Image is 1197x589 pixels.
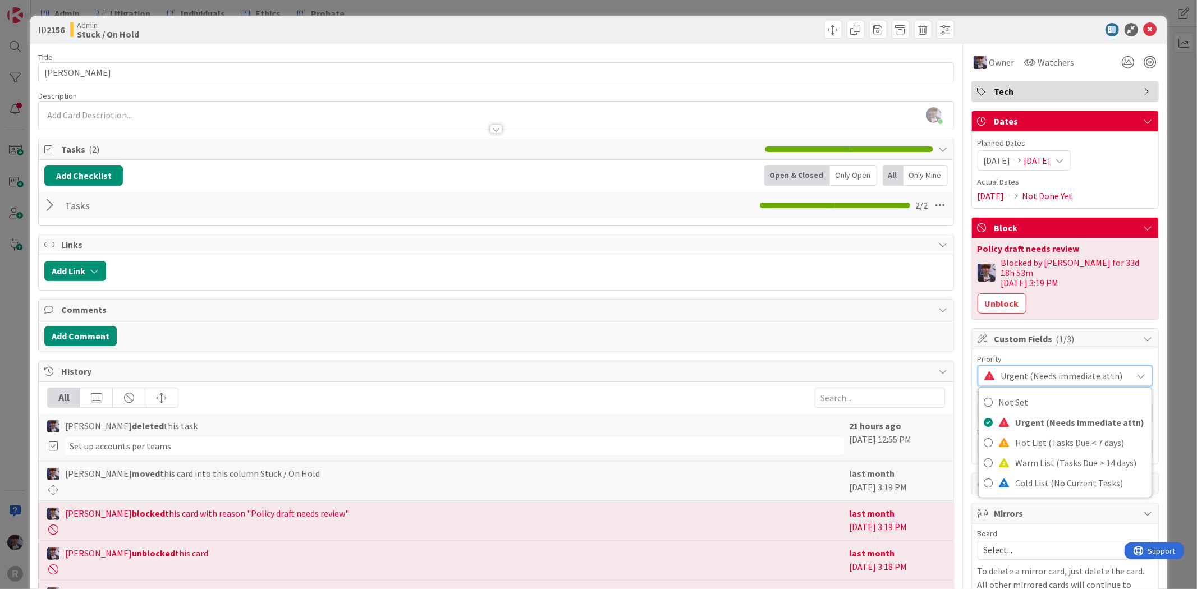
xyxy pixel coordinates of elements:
b: deleted [132,420,164,431]
span: [DATE] [978,189,1005,203]
div: [DATE] 3:19 PM [850,507,945,535]
a: Not Set [979,392,1152,412]
a: Warm List (Tasks Due > 14 days) [979,453,1152,473]
span: Admin [77,21,139,30]
span: 2 / 2 [916,199,928,212]
div: [DATE] 3:18 PM [850,546,945,574]
span: ( 1/3 ) [1056,333,1075,344]
b: 2156 [47,24,65,35]
div: [DATE] 12:55 PM [850,419,945,455]
span: [DATE] [984,154,1011,167]
div: Open & Closed [764,165,830,186]
span: Support [24,2,51,15]
b: unblocked [132,547,175,559]
b: last month [850,468,895,479]
div: URL [978,428,1153,436]
div: All [883,165,904,186]
span: Not Done Yet [1022,189,1073,203]
button: Add Checklist [44,165,123,186]
span: ( 2 ) [89,144,99,155]
span: Mirrors [994,507,1138,520]
img: ML [47,468,59,480]
img: 4bkkwsAgLEzgUFsllbC0Zn7GEDwYOnLA.jpg [926,107,942,123]
span: [PERSON_NAME] this card into this column Stuck / On Hold [65,467,320,480]
span: Urgent (Needs immediate attn) [1016,414,1146,431]
span: [PERSON_NAME] this card [65,546,208,560]
div: All [48,388,80,407]
button: Add Comment [44,326,117,346]
span: Cold List (No Current Tasks) [1016,475,1146,491]
input: type card name here... [38,62,953,82]
span: [DATE] [1024,154,1051,167]
div: Only Open [830,165,877,186]
span: [PERSON_NAME] this task [65,419,198,432]
span: Comments [61,303,933,316]
button: Add Link [44,261,106,281]
img: ML [47,547,59,560]
img: ML [47,508,59,520]
span: ID [38,23,65,36]
b: blocked [132,508,165,519]
span: Owner [989,56,1015,69]
div: Set up accounts per teams [65,437,843,455]
div: Only Mine [904,165,948,186]
b: moved [132,468,160,479]
b: Stuck / On Hold [77,30,139,39]
span: Block [994,221,1138,234]
button: Unblock [978,293,1026,314]
span: Watchers [1038,56,1075,69]
div: Policy draft needs review [978,244,1153,253]
div: Priority [978,355,1153,363]
input: Search... [815,388,945,408]
a: Urgent (Needs immediate attn) [979,412,1152,432]
img: ML [978,264,996,282]
img: ML [47,420,59,432]
span: Description [38,91,77,101]
span: Tasks [61,142,759,156]
b: last month [850,547,895,559]
input: Add Checklist... [61,195,314,215]
span: Actual Dates [978,176,1153,188]
div: [DATE] 3:19 PM [850,467,945,495]
span: [PERSON_NAME] this card with reason "Policy draft needs review" [65,507,349,520]
span: Planned Dates [978,137,1153,149]
b: last month [850,508,895,519]
span: Dates [994,114,1138,128]
div: Blocked by [PERSON_NAME] for 33d 18h 53m [DATE] 3:19 PM [1001,257,1153,288]
a: Hot List (Tasks Due < 7 days) [979,432,1152,453]
span: Select... [984,542,1127,558]
span: Custom Fields [994,332,1138,346]
span: Warm List (Tasks Due > 14 days) [1016,454,1146,471]
span: Hot List (Tasks Due < 7 days) [1016,434,1146,451]
span: Links [61,238,933,251]
span: Board [978,530,998,537]
span: Urgent (Needs immediate attn) [1001,368,1127,384]
span: Tech [994,85,1138,98]
a: Cold List (No Current Tasks) [979,473,1152,493]
span: Not Set [999,394,1146,411]
img: ML [974,56,987,69]
span: History [61,365,933,378]
b: 21 hours ago [850,420,902,431]
label: Title [38,52,53,62]
div: Task Size [978,392,1153,400]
